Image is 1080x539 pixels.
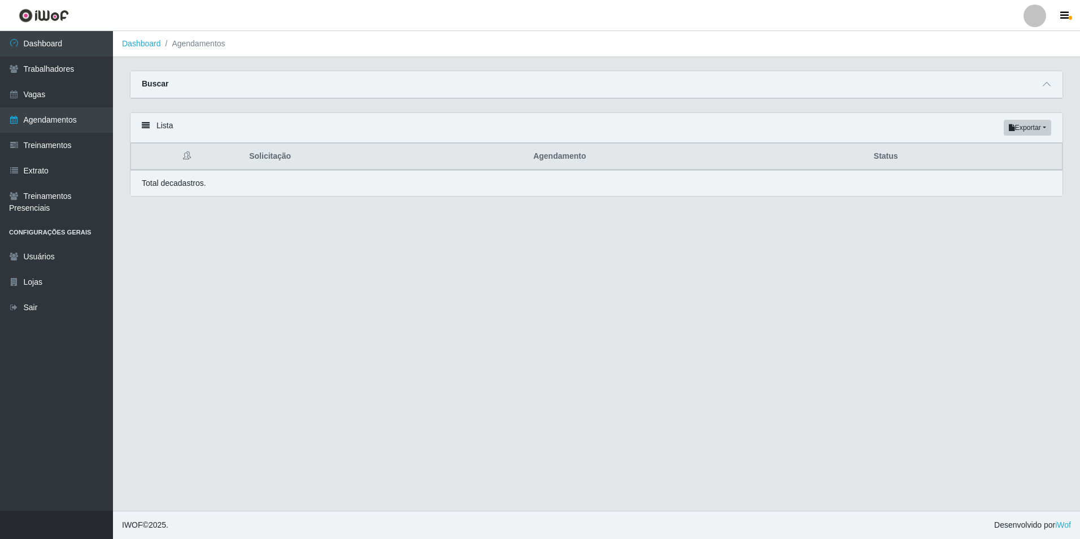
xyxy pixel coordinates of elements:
[526,144,867,170] th: Agendamento
[161,38,225,50] li: Agendamentos
[122,519,168,531] span: © 2025 .
[113,31,1080,57] nav: breadcrumb
[242,144,526,170] th: Solicitação
[142,79,168,88] strong: Buscar
[130,113,1062,143] div: Lista
[19,8,69,23] img: CoreUI Logo
[867,144,1062,170] th: Status
[1055,520,1071,529] a: iWof
[994,519,1071,531] span: Desenvolvido por
[122,520,143,529] span: IWOF
[122,39,161,48] a: Dashboard
[1004,120,1051,136] button: Exportar
[142,177,206,189] p: Total de cadastros.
